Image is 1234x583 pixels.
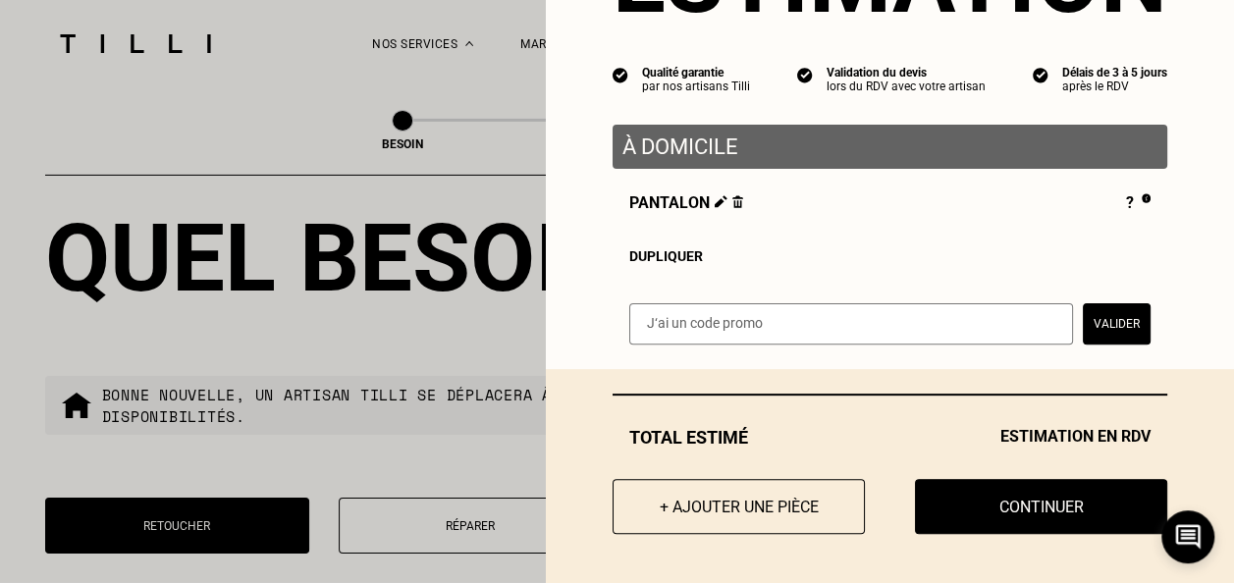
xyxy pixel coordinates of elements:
[613,479,865,534] button: + Ajouter une pièce
[629,303,1073,344] input: J‘ai un code promo
[622,134,1157,159] p: À domicile
[1062,66,1167,79] div: Délais de 3 à 5 jours
[629,193,743,215] span: Pantalon
[629,248,1151,264] div: Dupliquer
[827,79,986,93] div: lors du RDV avec votre artisan
[732,195,743,208] img: Supprimer
[915,479,1167,534] button: Continuer
[1142,193,1151,203] img: Pourquoi le prix est indéfini ?
[642,79,750,93] div: par nos artisans Tilli
[1062,79,1167,93] div: après le RDV
[715,195,727,208] img: Éditer
[1033,66,1048,83] img: icon list info
[642,66,750,79] div: Qualité garantie
[1083,303,1151,344] button: Valider
[1000,427,1151,448] span: Estimation en RDV
[613,66,628,83] img: icon list info
[613,427,1167,448] div: Total estimé
[827,66,986,79] div: Validation du devis
[797,66,813,83] img: icon list info
[1126,193,1151,215] div: ?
